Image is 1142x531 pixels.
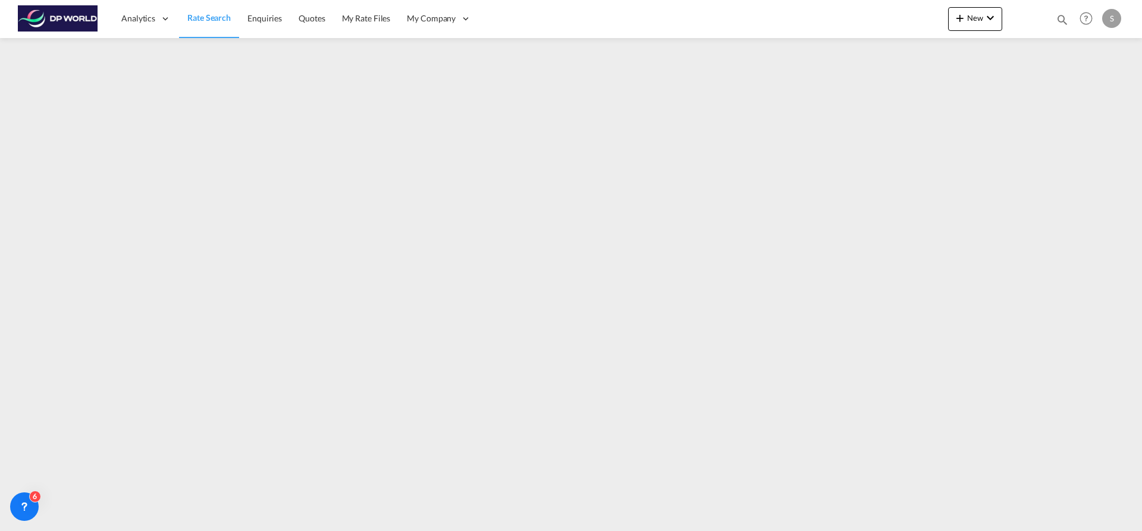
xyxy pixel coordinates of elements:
[247,13,282,23] span: Enquiries
[121,12,155,24] span: Analytics
[1076,8,1102,30] div: Help
[299,13,325,23] span: Quotes
[1056,13,1069,31] div: icon-magnify
[407,12,456,24] span: My Company
[983,11,997,25] md-icon: icon-chevron-down
[18,5,98,32] img: c08ca190194411f088ed0f3ba295208c.png
[953,13,997,23] span: New
[1102,9,1121,28] div: S
[1076,8,1096,29] span: Help
[187,12,231,23] span: Rate Search
[342,13,391,23] span: My Rate Files
[1056,13,1069,26] md-icon: icon-magnify
[953,11,967,25] md-icon: icon-plus 400-fg
[948,7,1002,31] button: icon-plus 400-fgNewicon-chevron-down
